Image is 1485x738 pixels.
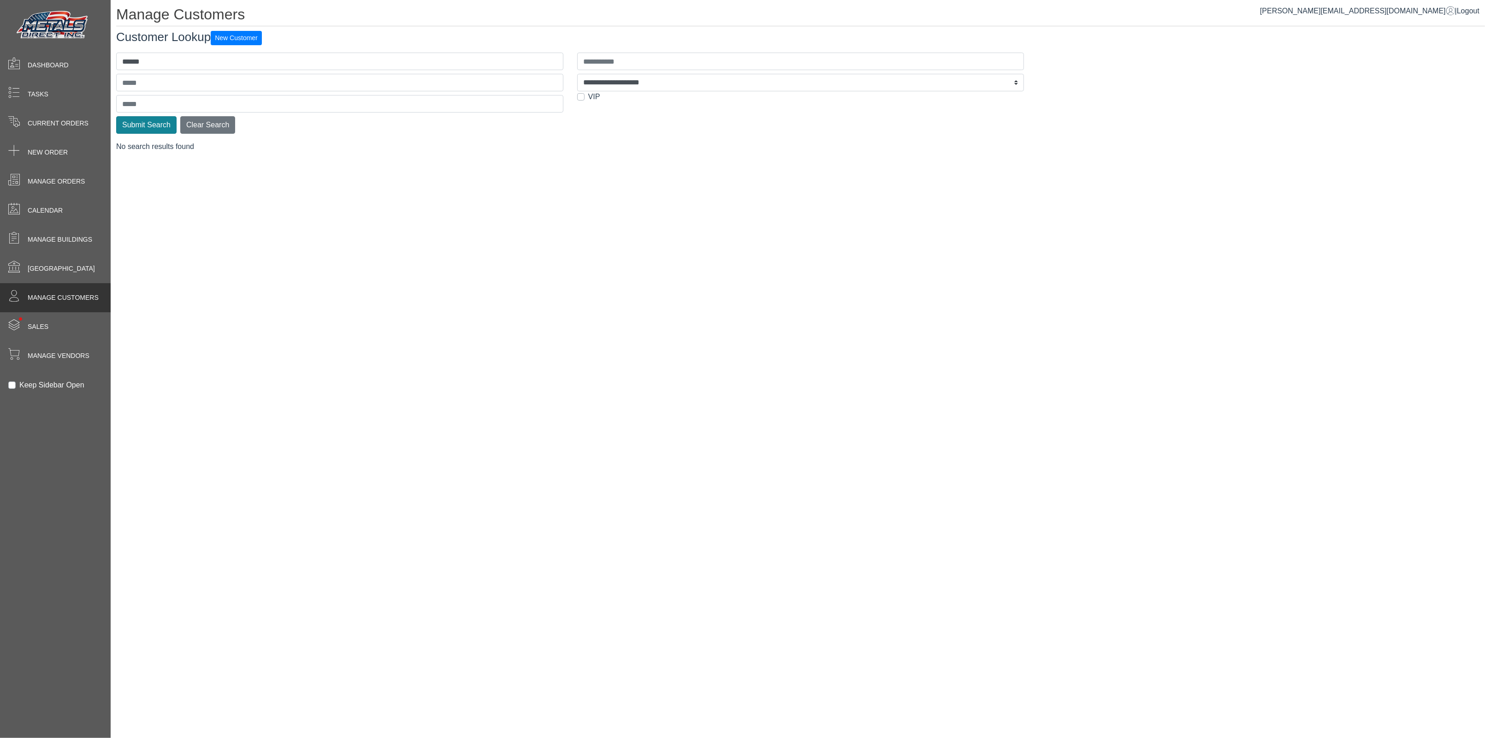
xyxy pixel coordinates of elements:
button: Submit Search [116,116,177,134]
span: Current Orders [28,119,89,128]
span: Tasks [28,89,48,99]
span: Sales [28,322,48,332]
h1: Manage Customers [116,6,1485,26]
span: Manage Orders [28,177,85,186]
span: Manage Buildings [28,235,92,244]
h3: Customer Lookup [116,30,1485,45]
span: Dashboard [28,60,69,70]
span: Manage Vendors [28,351,89,361]
span: • [9,304,32,334]
label: Keep Sidebar Open [19,380,84,391]
a: [PERSON_NAME][EMAIL_ADDRESS][DOMAIN_NAME] [1260,7,1455,15]
span: New Order [28,148,68,157]
div: | [1260,6,1479,17]
button: New Customer [211,31,262,45]
label: VIP [588,91,600,102]
img: Metals Direct Inc Logo [14,8,92,42]
span: Calendar [28,206,63,215]
span: [GEOGRAPHIC_DATA] [28,264,95,274]
span: Logout [1457,7,1479,15]
button: Clear Search [180,116,235,134]
span: Manage Customers [28,293,99,303]
div: No search results found [116,141,1485,152]
a: New Customer [211,30,262,44]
